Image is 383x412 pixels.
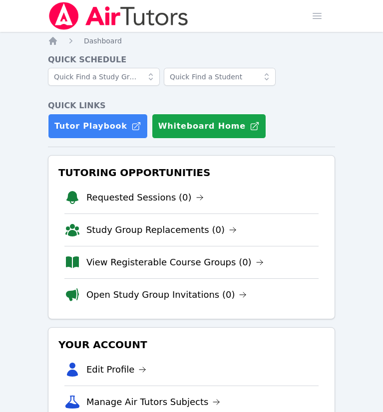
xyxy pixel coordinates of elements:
span: Dashboard [84,37,122,45]
nav: Breadcrumb [48,36,335,46]
h4: Quick Schedule [48,54,335,66]
h3: Your Account [56,336,327,354]
a: Requested Sessions (0) [86,191,204,205]
h3: Tutoring Opportunities [56,164,327,182]
img: Air Tutors [48,2,189,30]
input: Quick Find a Student [164,68,276,86]
a: View Registerable Course Groups (0) [86,255,264,269]
a: Open Study Group Invitations (0) [86,288,247,302]
input: Quick Find a Study Group [48,68,160,86]
button: Whiteboard Home [152,114,266,139]
a: Tutor Playbook [48,114,148,139]
a: Edit Profile [86,363,147,377]
h4: Quick Links [48,100,335,112]
a: Study Group Replacements (0) [86,223,237,237]
a: Manage Air Tutors Subjects [86,395,221,409]
a: Dashboard [84,36,122,46]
